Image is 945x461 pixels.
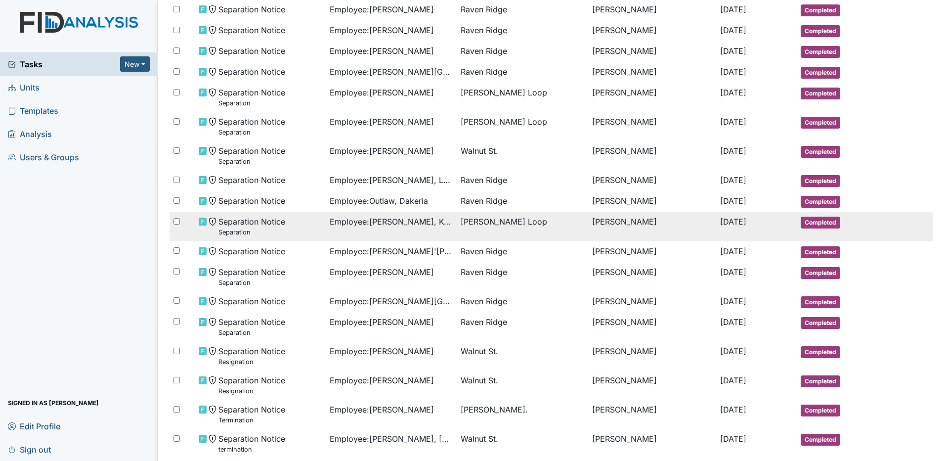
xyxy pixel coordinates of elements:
[8,395,99,411] span: Signed in as [PERSON_NAME]
[330,216,453,228] span: Employee : [PERSON_NAME], Keyeira
[801,434,840,446] span: Completed
[461,24,507,36] span: Raven Ridge
[801,217,840,229] span: Completed
[720,46,746,56] span: [DATE]
[330,145,434,157] span: Employee : [PERSON_NAME]
[461,404,528,415] span: [PERSON_NAME].
[720,267,746,277] span: [DATE]
[720,196,746,206] span: [DATE]
[218,157,285,166] small: Separation
[588,20,717,41] td: [PERSON_NAME]
[588,262,717,291] td: [PERSON_NAME]
[720,317,746,327] span: [DATE]
[461,316,507,328] span: Raven Ridge
[801,317,840,329] span: Completed
[8,126,52,141] span: Analysis
[720,117,746,127] span: [DATE]
[588,141,717,170] td: [PERSON_NAME]
[218,266,285,287] span: Separation Notice Separation
[218,174,285,186] span: Separation Notice
[8,103,58,118] span: Templates
[330,266,434,278] span: Employee : [PERSON_NAME]
[588,170,717,191] td: [PERSON_NAME]
[330,374,434,386] span: Employee : [PERSON_NAME]
[461,374,498,386] span: Walnut St.
[461,66,507,78] span: Raven Ridge
[801,46,840,58] span: Completed
[218,98,285,108] small: Separation
[461,145,498,157] span: Walnut St.
[801,4,840,16] span: Completed
[218,216,285,237] span: Separation Notice Separation
[801,175,840,187] span: Completed
[588,83,717,112] td: [PERSON_NAME]
[461,433,498,445] span: Walnut St.
[8,418,60,434] span: Edit Profile
[330,174,453,186] span: Employee : [PERSON_NAME], La'Qorsha
[330,345,434,357] span: Employee : [PERSON_NAME]
[120,56,150,72] button: New
[330,404,434,415] span: Employee : [PERSON_NAME]
[218,278,285,287] small: Separation
[588,212,717,241] td: [PERSON_NAME]
[330,24,434,36] span: Employee : [PERSON_NAME]
[801,346,840,358] span: Completed
[218,3,285,15] span: Separation Notice
[720,434,746,444] span: [DATE]
[330,66,453,78] span: Employee : [PERSON_NAME][GEOGRAPHIC_DATA]
[330,87,434,98] span: Employee : [PERSON_NAME]
[218,386,285,396] small: Resignation
[720,246,746,256] span: [DATE]
[588,341,717,370] td: [PERSON_NAME]
[218,374,285,396] span: Separation Notice Resignation
[461,266,507,278] span: Raven Ridge
[588,429,717,458] td: [PERSON_NAME]
[330,245,453,257] span: Employee : [PERSON_NAME]'[PERSON_NAME]
[218,66,285,78] span: Separation Notice
[330,195,428,207] span: Employee : Outlaw, Dakeria
[720,4,746,14] span: [DATE]
[8,80,40,95] span: Units
[801,117,840,129] span: Completed
[801,67,840,79] span: Completed
[8,58,120,70] a: Tasks
[720,217,746,227] span: [DATE]
[588,400,717,429] td: [PERSON_NAME]
[330,3,434,15] span: Employee : [PERSON_NAME]
[218,228,285,237] small: Separation
[461,216,547,228] span: [PERSON_NAME] Loop
[218,357,285,367] small: Resignation
[720,146,746,156] span: [DATE]
[218,404,285,425] span: Separation Notice Termination
[461,295,507,307] span: Raven Ridge
[218,295,285,307] span: Separation Notice
[588,62,717,83] td: [PERSON_NAME]
[218,415,285,425] small: Termination
[801,25,840,37] span: Completed
[720,375,746,385] span: [DATE]
[218,316,285,337] span: Separation Notice Separation
[218,445,285,454] small: termination
[218,116,285,137] span: Separation Notice Separation
[720,175,746,185] span: [DATE]
[588,191,717,212] td: [PERSON_NAME]
[218,245,285,257] span: Separation Notice
[461,345,498,357] span: Walnut St.
[8,149,79,165] span: Users & Groups
[8,442,51,457] span: Sign out
[720,405,746,415] span: [DATE]
[218,24,285,36] span: Separation Notice
[588,370,717,400] td: [PERSON_NAME]
[588,241,717,262] td: [PERSON_NAME]
[801,246,840,258] span: Completed
[330,116,434,128] span: Employee : [PERSON_NAME]
[801,146,840,158] span: Completed
[330,433,453,445] span: Employee : [PERSON_NAME], [PERSON_NAME]
[218,195,285,207] span: Separation Notice
[461,174,507,186] span: Raven Ridge
[461,195,507,207] span: Raven Ridge
[218,45,285,57] span: Separation Notice
[218,87,285,108] span: Separation Notice Separation
[461,245,507,257] span: Raven Ridge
